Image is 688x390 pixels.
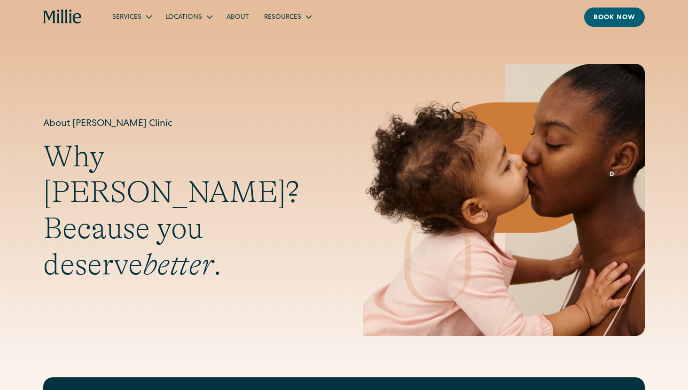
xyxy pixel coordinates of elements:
em: better [143,248,213,281]
div: Locations [158,9,219,24]
h1: About [PERSON_NAME] Clinic [43,117,325,131]
div: Book now [594,13,635,23]
a: About [219,9,257,24]
h2: Why [PERSON_NAME]? Because you deserve . [43,139,325,283]
div: Services [105,9,158,24]
a: home [43,9,82,24]
div: Resources [257,9,318,24]
div: Locations [166,13,202,23]
div: Services [112,13,141,23]
img: Mother and baby sharing a kiss, highlighting the emotional bond and nurturing care at the heart o... [363,64,645,336]
a: Book now [584,8,645,27]
div: Resources [264,13,301,23]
